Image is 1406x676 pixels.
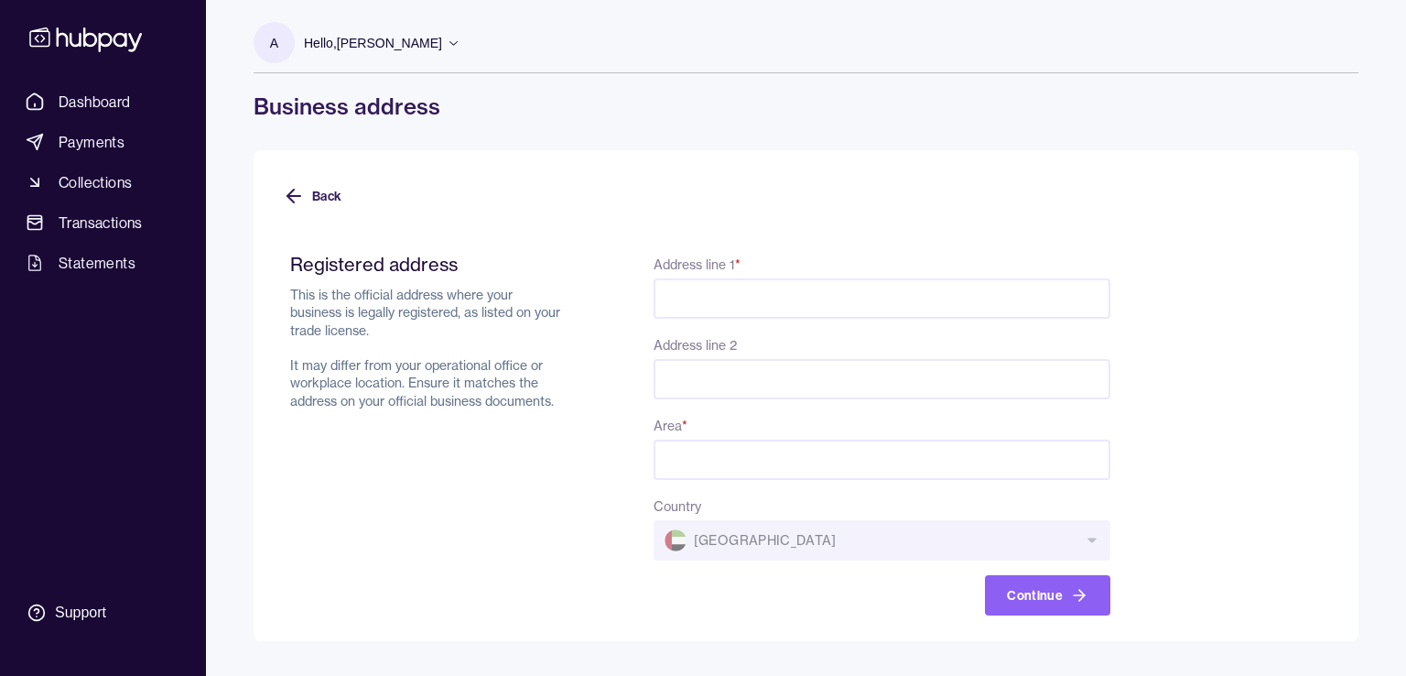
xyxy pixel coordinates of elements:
p: A [270,33,278,53]
span: Payments [59,131,124,153]
p: This is the official address where your business is legally registered, as listed on your trade l... [290,287,566,410]
button: Back [283,176,341,216]
a: Transactions [18,206,188,239]
a: Dashboard [18,85,188,118]
div: Support [55,603,106,623]
span: Transactions [59,212,143,234]
label: Country [654,498,701,515]
h1: Business address [254,92,1358,121]
span: Statements [59,252,135,274]
label: Area [654,418,687,434]
a: Statements [18,246,188,279]
span: Dashboard [59,91,131,113]
a: Payments [18,125,188,158]
a: Collections [18,166,188,199]
span: Collections [59,171,132,193]
h2: Registered address [290,253,566,276]
button: Continue [985,575,1110,616]
label: Address line 2 [654,337,737,354]
a: Support [18,594,188,632]
label: Address line 1 [654,256,741,273]
p: Hello, [PERSON_NAME] [304,33,442,53]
